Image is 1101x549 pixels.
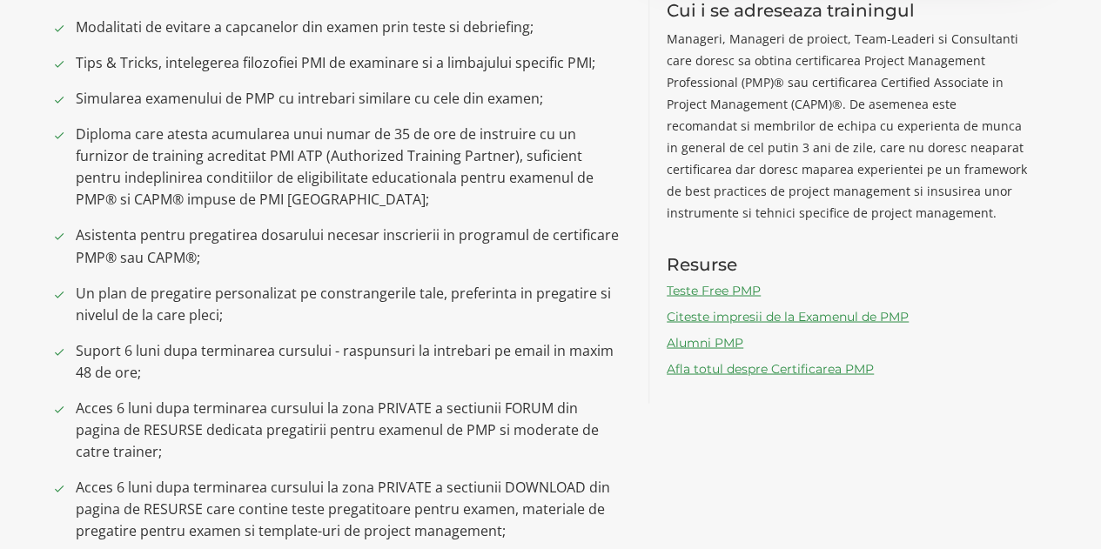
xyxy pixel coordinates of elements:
p: Manageri, Manageri de proiect, Team-Leaderi si Consultanti care doresc sa obtina certificarea Pro... [667,28,1030,224]
span: Asistenta pentru pregatirea dosarului necesar inscrierii in programul de certificare PMP® sau CAPM®; [76,224,623,268]
span: Suport 6 luni dupa terminarea cursului - raspunsuri la intrebari pe email in maxim 48 de ore; [76,339,623,383]
span: Simularea examenului de PMP cu intrebari similare cu cele din examen; [76,88,623,110]
span: Diploma care atesta acumularea unui numar de 35 de ore de instruire cu un furnizor de training ac... [76,124,623,211]
a: Alumni PMP [667,334,743,350]
span: Modalitati de evitare a capcanelor din examen prin teste si debriefing; [76,17,623,38]
span: Un plan de pregatire personalizat pe constrangerile tale, preferinta in pregatire si nivelul de l... [76,282,623,325]
a: Teste Free PMP [667,282,761,298]
span: Acces 6 luni dupa terminarea cursului la zona PRIVATE a sectiunii DOWNLOAD din pagina de RESURSE ... [76,476,623,541]
h3: Cui i se adreseaza trainingul [667,1,1030,20]
h3: Resurse [667,254,1030,273]
span: Acces 6 luni dupa terminarea cursului la zona PRIVATE a sectiunii FORUM din pagina de RESURSE ded... [76,397,623,462]
span: Tips & Tricks, intelegerea filozofiei PMI de examinare si a limbajului specific PMI; [76,52,623,74]
a: Citeste impresii de la Examenul de PMP [667,308,909,324]
a: Afla totul despre Certificarea PMP [667,360,874,376]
